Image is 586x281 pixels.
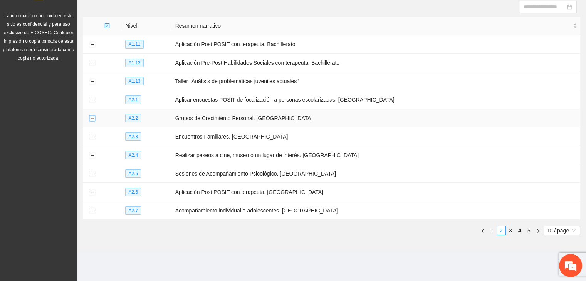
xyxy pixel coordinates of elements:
[172,109,580,127] td: Grupos de Crecimiento Personal. [GEOGRAPHIC_DATA]
[89,134,95,140] button: Expand row
[125,114,141,122] span: A2.2
[89,208,95,214] button: Expand row
[172,35,580,54] td: Aplicación Post POSIT con terapeuta. Bachillerato
[172,72,580,90] td: Taller "Análisis de problemáticas juveniles actuales"
[506,226,515,235] li: 3
[506,226,515,235] a: 3
[125,188,141,196] span: A2.6
[3,13,74,61] span: La información contenida en este sitio es confidencial y para uso exclusivo de FICOSEC. Cualquier...
[125,95,141,104] span: A2.1
[478,226,487,235] button: left
[525,226,533,235] a: 5
[172,146,580,164] td: Realizar paseos a cine, museo o un lugar de interés. [GEOGRAPHIC_DATA]
[497,226,505,235] a: 2
[40,39,129,49] div: Chatee con nosotros ahora
[544,226,580,235] div: Page Size
[89,189,95,196] button: Expand row
[534,226,543,235] button: right
[4,194,147,221] textarea: Escriba su mensaje y pulse “Intro”
[89,42,95,48] button: Expand row
[172,54,580,72] td: Aplicación Pre-Post Habilidades Sociales con terapeuta. Bachillerato
[45,95,106,172] span: Estamos en línea.
[497,226,506,235] li: 2
[524,226,534,235] li: 5
[125,151,141,159] span: A2.4
[175,22,571,30] span: Resumen narrativo
[172,201,580,220] td: Acompañamiento individual a adolescentes. [GEOGRAPHIC_DATA]
[126,4,145,22] div: Minimizar ventana de chat en vivo
[480,229,485,233] span: left
[125,77,143,85] span: A1.13
[172,90,580,109] td: Aplicar encuestas POSIT de focalización a personas escolarizadas. [GEOGRAPHIC_DATA]
[547,226,577,235] span: 10 / page
[172,17,580,35] th: Resumen narrativo
[125,59,143,67] span: A1.12
[125,132,141,141] span: A2.3
[125,206,141,215] span: A2.7
[125,169,141,178] span: A2.5
[89,152,95,159] button: Expand row
[89,79,95,85] button: Expand row
[172,183,580,201] td: Aplicación Post POSIT con terapeuta. [GEOGRAPHIC_DATA]
[534,226,543,235] li: Next Page
[172,127,580,146] td: Encuentros Familiares. [GEOGRAPHIC_DATA]
[515,226,524,235] li: 4
[172,164,580,183] td: Sesiones de Acompañamiento Psicológico. [GEOGRAPHIC_DATA]
[125,40,143,49] span: A1.11
[89,115,95,122] button: Expand row
[89,60,95,66] button: Expand row
[488,226,496,235] a: 1
[536,229,541,233] span: right
[89,97,95,103] button: Expand row
[515,226,524,235] a: 4
[122,17,172,35] th: Nivel
[89,171,95,177] button: Expand row
[104,23,110,28] span: check-square
[478,226,487,235] li: Previous Page
[487,226,497,235] li: 1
